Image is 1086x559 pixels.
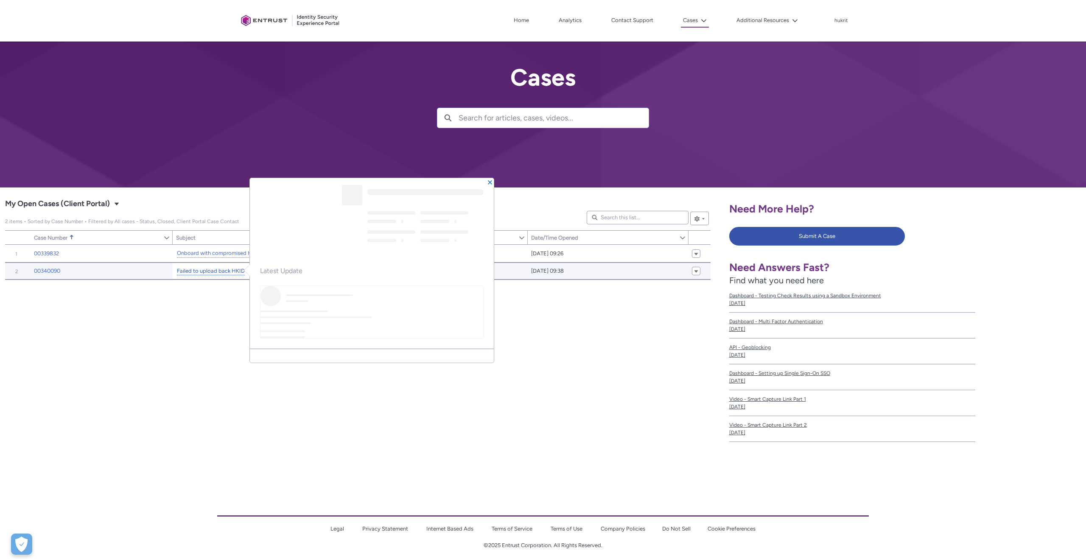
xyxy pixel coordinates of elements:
a: Failed to upload back HKID [177,267,245,276]
a: Terms of Service [492,525,532,532]
button: Close [487,179,493,185]
table: My Open Cases (Client Portal) [5,245,711,280]
span: Video - Smart Capture Link Part 2 [729,421,976,429]
lightning-formatted-date-time: [DATE] [729,300,745,306]
span: Dashboard - Testing Check Results using a Sandbox Environment [729,292,976,299]
a: 00340090 [34,267,60,275]
h2: Cases [437,64,649,91]
button: List View Controls [690,212,709,225]
a: 00339832 [34,249,59,258]
button: User Profile hukrit [834,16,848,24]
button: Open Preferences [11,534,32,555]
input: Search for articles, cases, videos... [459,108,649,128]
a: Analytics, opens in new tab [557,14,584,27]
a: Legal [330,525,344,532]
div: My Open Cases (Client Portal)|Cases|List View [5,190,711,486]
lightning-formatted-date-time: [DATE] [729,430,745,436]
input: Search this list... [587,211,689,224]
span: Dashboard - Multi Factor Authentication [729,318,976,325]
span: My Open Cases (Client Portal) [5,197,110,211]
span: Video - Smart Capture Link Part 1 [729,395,976,403]
a: Privacy Statement [362,525,408,532]
div: Feed [260,285,484,339]
header: Highlights panel header [250,178,494,257]
a: Company Policies [601,525,645,532]
span: My Open Cases (Client Portal) [5,218,239,224]
h1: Need Answers Fast? [729,261,976,274]
button: Submit A Case [729,227,905,246]
a: Cookie Preferences [708,525,756,532]
button: Search [437,108,459,128]
div: Cookie Preferences [11,534,32,555]
span: Need More Help? [729,202,814,215]
span: API - Geoblocking [729,344,976,351]
p: hukrit [834,18,848,24]
a: Home [512,14,531,27]
a: Terms of Use [551,525,582,532]
span: Case Number [34,235,67,241]
p: ©2025 Entrust Corporation. All Rights Reserved. [217,541,869,550]
lightning-formatted-date-time: [DATE] [729,326,745,332]
span: [DATE] 09:26 [531,249,563,258]
span: Find what you need here [729,275,824,285]
lightning-formatted-date-time: [DATE] [729,378,745,384]
button: Cases [681,14,709,28]
span: Latest Update [260,267,484,275]
button: Additional Resources [734,14,800,27]
a: Do Not Sell [662,525,691,532]
button: Select a List View: Cases [112,198,122,209]
a: Onboard with compromised HKID [177,249,261,258]
a: Contact Support [609,14,655,27]
span: Dashboard - Setting up Single Sign-On SSO [729,369,976,377]
a: Internet Based Ads [426,525,473,532]
lightning-formatted-date-time: [DATE] [729,352,745,358]
lightning-formatted-date-time: [DATE] [729,404,745,410]
span: [DATE] 09:38 [531,267,564,275]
